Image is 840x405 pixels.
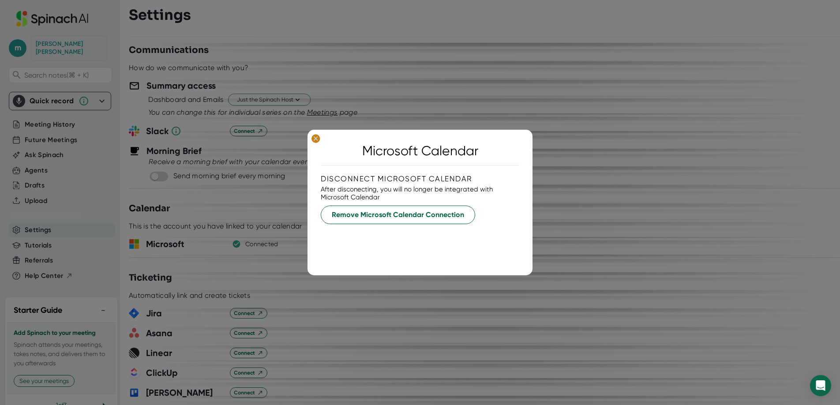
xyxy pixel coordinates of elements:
[332,210,464,220] span: Remove Microsoft Calendar Connection
[321,206,475,224] button: Remove Microsoft Calendar Connection
[321,174,519,183] div: Disconnect Microsoft Calendar
[321,185,519,201] div: After disconecting, you will no longer be integrated with Microsoft Calendar
[810,375,831,396] div: Open Intercom Messenger
[362,143,478,158] div: Microsoft Calendar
